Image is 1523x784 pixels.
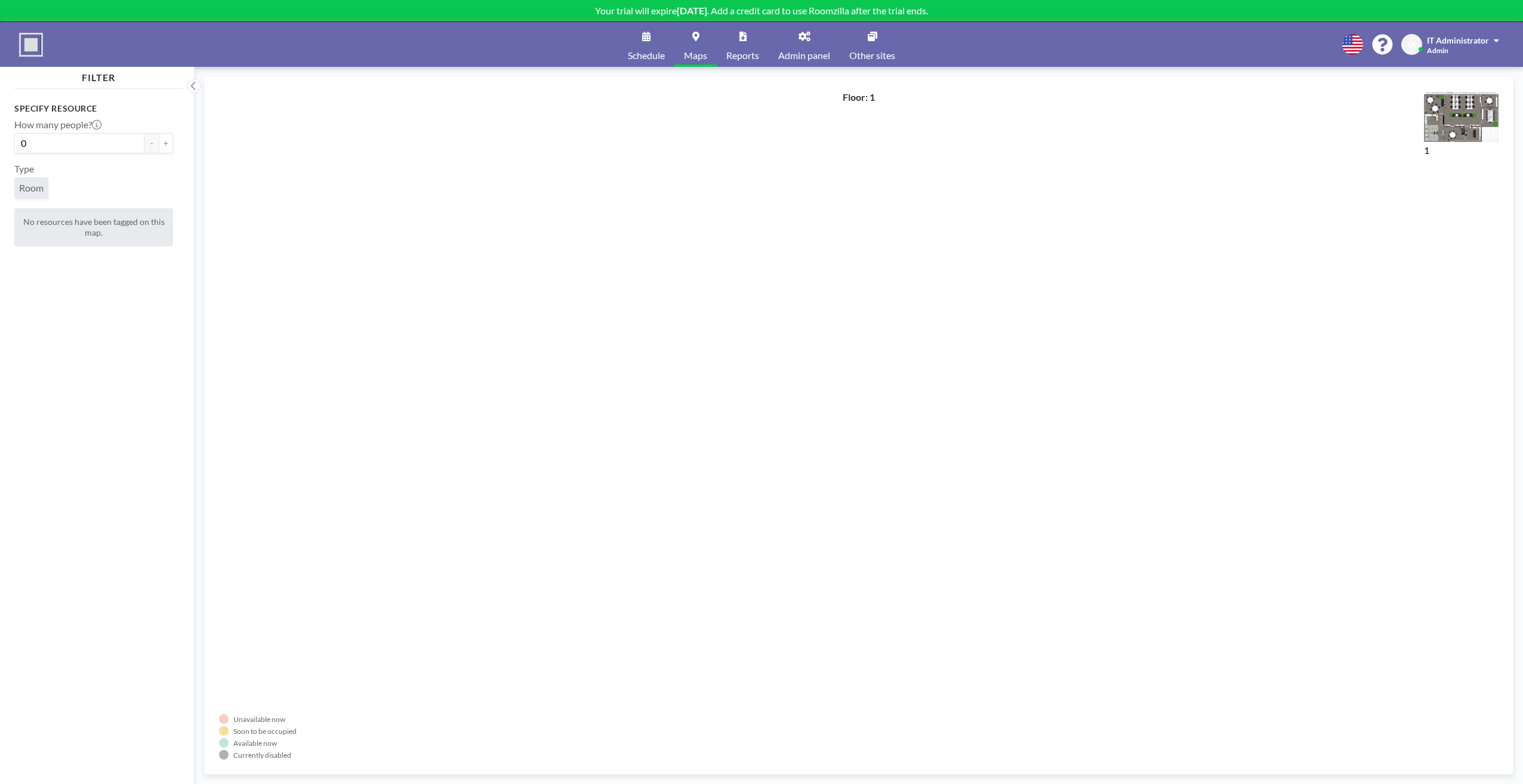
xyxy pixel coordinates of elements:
[14,119,101,131] label: How many people?
[684,51,707,60] span: Maps
[1424,91,1499,142] img: ExemplaryFloorPlanRoomzilla.png
[726,51,759,60] span: Reports
[233,739,277,748] div: Available now
[843,91,875,103] h4: Floor: 1
[677,5,707,16] b: [DATE]
[849,51,895,60] span: Other sites
[618,22,674,67] a: Schedule
[778,51,830,60] span: Admin panel
[717,22,769,67] a: Reports
[144,133,159,153] button: -
[19,182,44,194] span: Room
[840,22,905,67] a: Other sites
[233,715,285,724] div: Unavailable now
[233,727,297,736] div: Soon to be occupied
[628,51,665,60] span: Schedule
[19,33,43,57] img: organization-logo
[769,22,840,67] a: Admin panel
[14,67,183,84] h4: FILTER
[159,133,173,153] button: +
[14,208,173,246] div: No resources have been tagged on this map.
[1408,39,1416,50] span: IA
[1427,35,1489,45] span: IT Administrator
[674,22,717,67] a: Maps
[233,751,291,760] div: Currently disabled
[1424,144,1429,156] label: 1
[14,103,173,114] h3: Specify resource
[14,163,34,175] label: Type
[1427,46,1448,55] span: Admin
